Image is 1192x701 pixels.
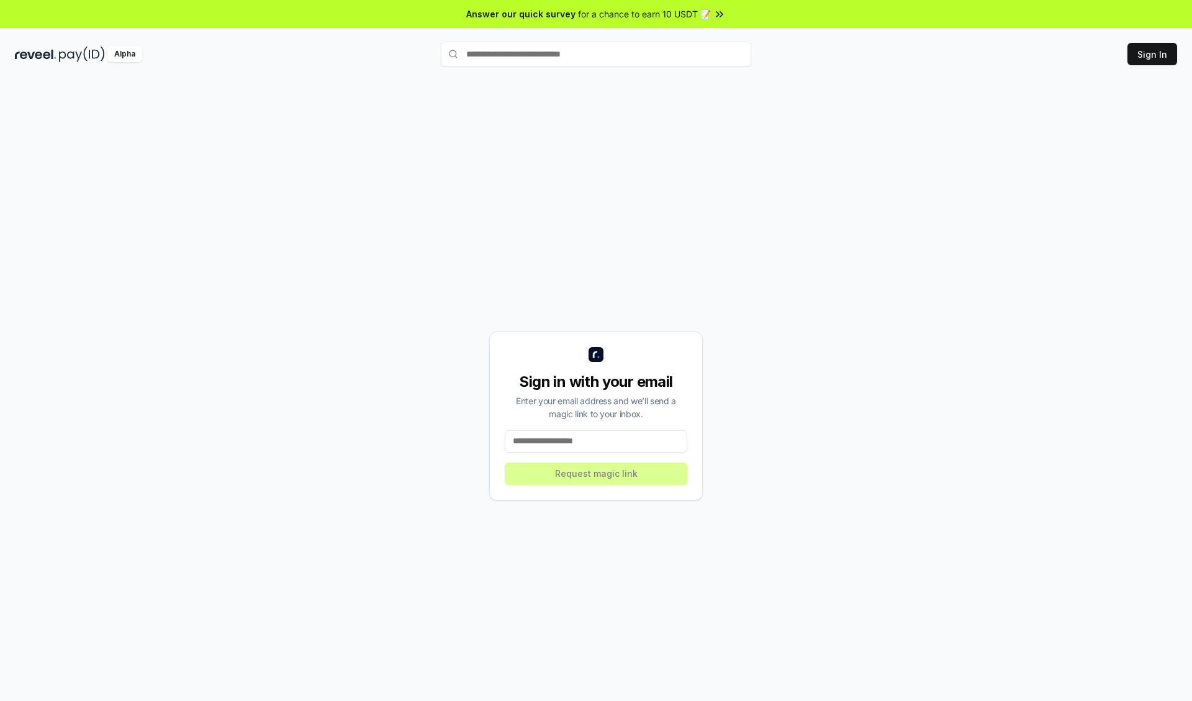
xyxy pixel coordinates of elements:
img: reveel_dark [15,47,56,62]
span: for a chance to earn 10 USDT 📝 [578,7,711,20]
div: Sign in with your email [505,372,687,392]
img: pay_id [59,47,105,62]
span: Answer our quick survey [466,7,576,20]
div: Alpha [107,47,142,62]
img: logo_small [589,347,603,362]
button: Sign In [1127,43,1177,65]
div: Enter your email address and we’ll send a magic link to your inbox. [505,394,687,420]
